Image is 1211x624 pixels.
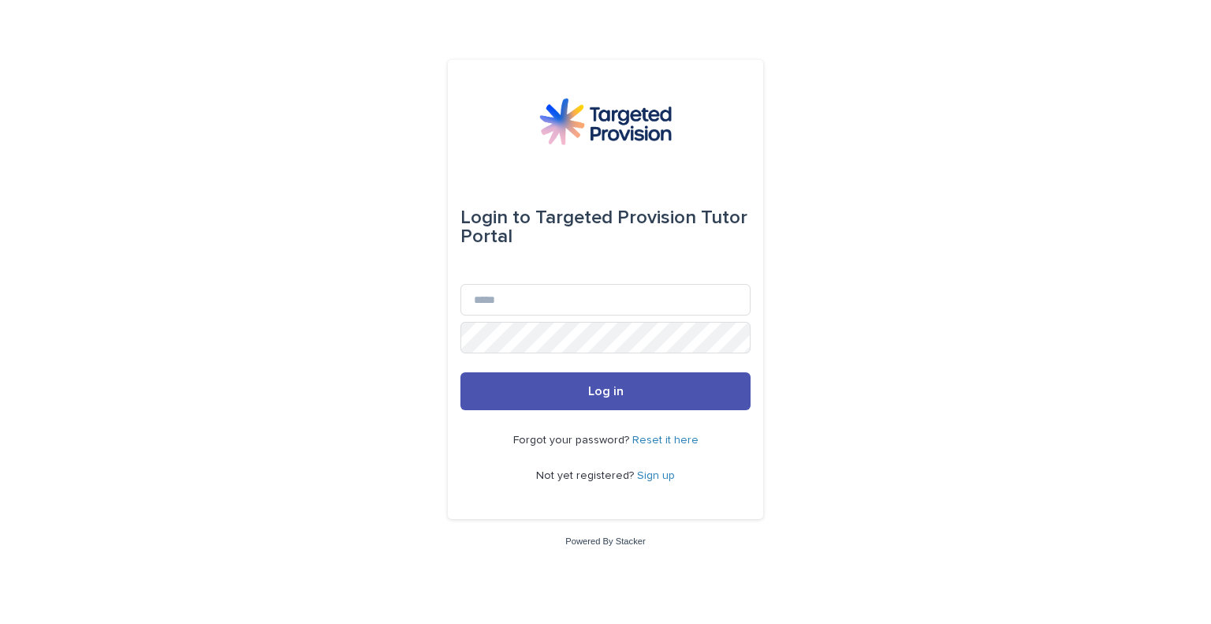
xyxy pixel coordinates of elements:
button: Log in [460,372,751,410]
img: M5nRWzHhSzIhMunXDL62 [539,98,672,145]
a: Reset it here [632,435,699,446]
span: Forgot your password? [513,435,632,446]
a: Powered By Stacker [565,536,645,546]
a: Sign up [637,470,675,481]
span: Not yet registered? [536,470,637,481]
span: Log in [588,385,624,398]
div: Targeted Provision Tutor Portal [460,196,751,259]
span: Login to [460,208,531,227]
